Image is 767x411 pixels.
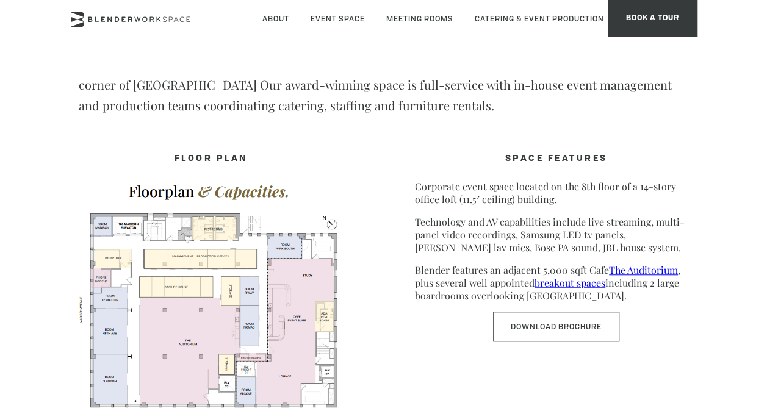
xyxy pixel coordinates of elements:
h4: SPACE FEATURES [415,147,697,170]
p: Discover Blender’s Event Suite, a warm well appointed corporate event space conveniently located ... [79,54,689,116]
h4: FLOOR PLAN [70,147,352,170]
p: Blender features an adjacent 5,000 sqft Cafe , plus several well appointed including 2 large boar... [415,263,697,302]
p: Technology and AV capabilities include live streaming, multi-panel video recordings, Samsung LED ... [415,215,697,254]
p: Corporate event space located on the 8th floor of a 14-story office loft (11.5′ ceiling) building. [415,180,697,205]
a: The Auditorium [609,263,678,276]
a: Download Brochure [493,312,619,341]
a: breakout spaces [535,276,605,289]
